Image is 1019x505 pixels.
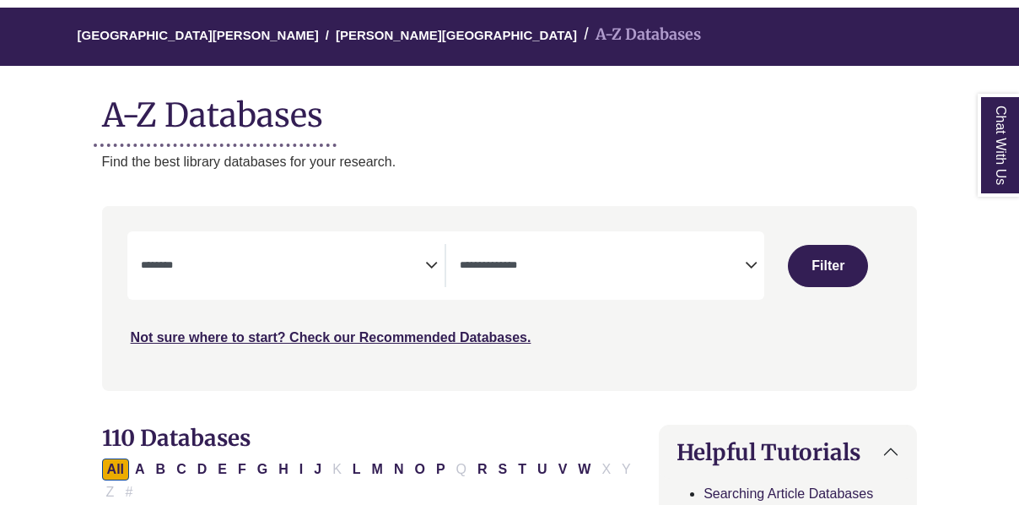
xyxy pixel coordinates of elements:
[102,459,129,481] button: All
[532,459,553,481] button: Filter Results U
[131,330,531,345] a: Not sure where to start? Check our Recommended Databases.
[102,151,918,173] p: Find the best library databases for your research.
[233,459,251,481] button: Filter Results F
[573,459,596,481] button: Filter Results W
[493,459,513,481] button: Filter Results S
[130,459,150,481] button: Filter Results A
[431,459,450,481] button: Filter Results P
[102,8,918,66] nav: breadcrumb
[367,459,388,481] button: Filter Results M
[309,459,326,481] button: Filter Results J
[171,459,191,481] button: Filter Results C
[553,459,573,481] button: Filter Results V
[788,245,868,287] button: Submit for Search Results
[213,459,232,481] button: Filter Results E
[192,459,213,481] button: Filter Results D
[348,459,366,481] button: Filter Results L
[102,206,918,390] nav: Search filters
[151,459,171,481] button: Filter Results B
[102,83,918,134] h1: A-Z Databases
[294,459,308,481] button: Filter Results I
[660,426,916,479] button: Helpful Tutorials
[78,25,319,42] a: [GEOGRAPHIC_DATA][PERSON_NAME]
[336,25,577,42] a: [PERSON_NAME][GEOGRAPHIC_DATA]
[252,459,272,481] button: Filter Results G
[409,459,429,481] button: Filter Results O
[513,459,531,481] button: Filter Results T
[389,459,409,481] button: Filter Results N
[102,424,251,452] span: 110 Databases
[141,260,426,274] textarea: Search
[102,461,638,498] div: Alpha-list to filter by first letter of database name
[460,260,745,274] textarea: Search
[273,459,294,481] button: Filter Results H
[472,459,493,481] button: Filter Results R
[577,23,701,47] li: A-Z Databases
